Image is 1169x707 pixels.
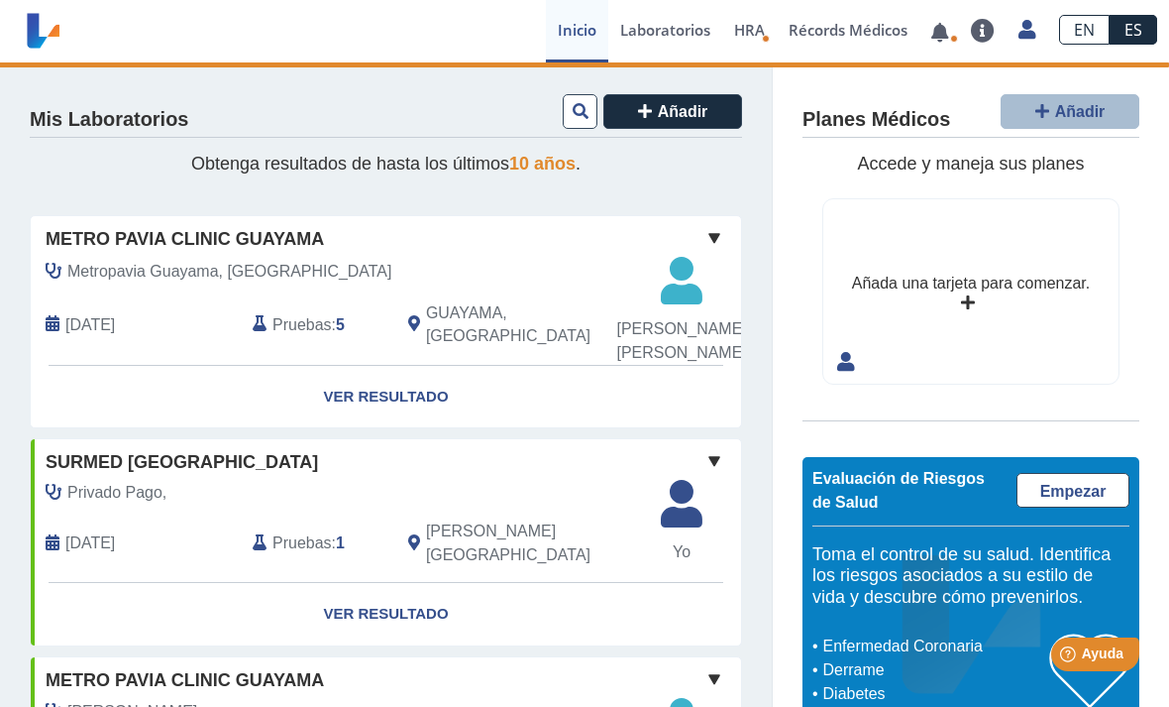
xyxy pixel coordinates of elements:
[67,481,166,505] span: Privado Pago,
[812,470,985,511] span: Evaluación de Riesgos de Salud
[31,366,741,428] a: Ver Resultado
[336,316,345,333] b: 5
[649,540,714,564] span: Yo
[31,583,741,646] a: Ver Resultado
[65,531,115,555] span: 2025-07-15
[993,630,1147,685] iframe: Help widget launcher
[67,260,391,284] span: Metropavia Guayama, Laboratori
[1110,15,1157,45] a: ES
[1016,473,1129,508] a: Empezar
[734,20,765,40] span: HRA
[817,682,1050,706] li: Diabetes
[191,154,581,174] span: Obtenga resultados de hasta los últimos .
[1055,103,1106,120] span: Añadir
[272,313,331,337] span: Pruebas
[812,544,1129,609] h5: Toma el control de su salud. Identifica los riesgos asociados a su estilo de vida y descubre cómo...
[426,301,637,349] span: GUAYAMA, PR
[46,226,324,253] span: Metro Pavia Clinic Guayama
[30,108,188,132] h4: Mis Laboratorios
[238,299,393,350] div: :
[272,531,331,555] span: Pruebas
[1001,94,1139,129] button: Añadir
[426,520,637,567] span: Salinas, PR
[817,635,1050,658] li: Enfermedad Coronaria
[1059,15,1110,45] a: EN
[658,103,708,120] span: Añadir
[802,108,950,132] h4: Planes Médicos
[1040,483,1107,500] span: Empezar
[603,94,742,129] button: Añadir
[238,520,393,567] div: :
[617,317,747,365] span: [PERSON_NAME] [PERSON_NAME]
[857,154,1084,174] span: Accede y maneja sus planes
[817,658,1050,682] li: Derrame
[65,313,115,337] span: 2025-08-23
[46,449,318,476] span: SurMed [GEOGRAPHIC_DATA]
[336,534,345,551] b: 1
[852,272,1090,295] div: Añada una tarjeta para comenzar.
[46,667,324,694] span: Metro Pavia Clinic Guayama
[509,154,576,174] span: 10 años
